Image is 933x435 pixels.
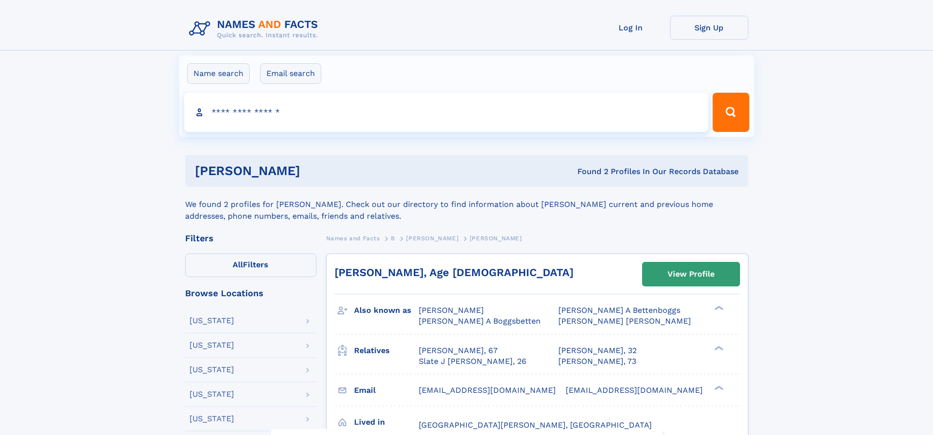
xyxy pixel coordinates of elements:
a: View Profile [643,262,740,286]
span: [PERSON_NAME] A Bettenboggs [558,306,680,315]
span: [PERSON_NAME] [419,306,484,315]
div: Filters [185,234,316,243]
label: Email search [260,63,321,84]
a: [PERSON_NAME], Age [DEMOGRAPHIC_DATA] [335,266,574,279]
span: All [233,260,243,269]
a: [PERSON_NAME], 32 [558,345,637,356]
div: View Profile [668,263,715,285]
div: ❯ [712,345,724,351]
h3: Lived in [354,414,419,431]
div: [US_STATE] [190,341,234,349]
span: [EMAIL_ADDRESS][DOMAIN_NAME] [566,385,703,395]
h3: Also known as [354,302,419,319]
div: Found 2 Profiles In Our Records Database [439,166,739,177]
label: Filters [185,254,316,277]
span: [PERSON_NAME] [406,235,458,242]
input: search input [184,93,709,132]
div: [US_STATE] [190,317,234,325]
h3: Relatives [354,342,419,359]
a: [PERSON_NAME] [406,232,458,244]
a: [PERSON_NAME], 67 [419,345,498,356]
span: B [391,235,395,242]
a: B [391,232,395,244]
a: Sign Up [670,16,748,40]
div: [US_STATE] [190,390,234,398]
a: Log In [592,16,670,40]
div: Browse Locations [185,289,316,298]
div: ❯ [712,305,724,311]
img: Logo Names and Facts [185,16,326,42]
label: Name search [187,63,250,84]
a: [PERSON_NAME], 73 [558,356,636,367]
h3: Email [354,382,419,399]
span: [EMAIL_ADDRESS][DOMAIN_NAME] [419,385,556,395]
div: We found 2 profiles for [PERSON_NAME]. Check out our directory to find information about [PERSON_... [185,187,748,222]
a: Names and Facts [326,232,380,244]
div: [US_STATE] [190,415,234,423]
h1: [PERSON_NAME] [195,165,439,177]
span: [GEOGRAPHIC_DATA][PERSON_NAME], [GEOGRAPHIC_DATA] [419,420,652,430]
div: [US_STATE] [190,366,234,374]
span: [PERSON_NAME] A Boggsbetten [419,316,541,326]
span: [PERSON_NAME] [470,235,522,242]
a: Slate J [PERSON_NAME], 26 [419,356,526,367]
div: ❯ [712,384,724,391]
span: [PERSON_NAME] [PERSON_NAME] [558,316,691,326]
button: Search Button [713,93,749,132]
